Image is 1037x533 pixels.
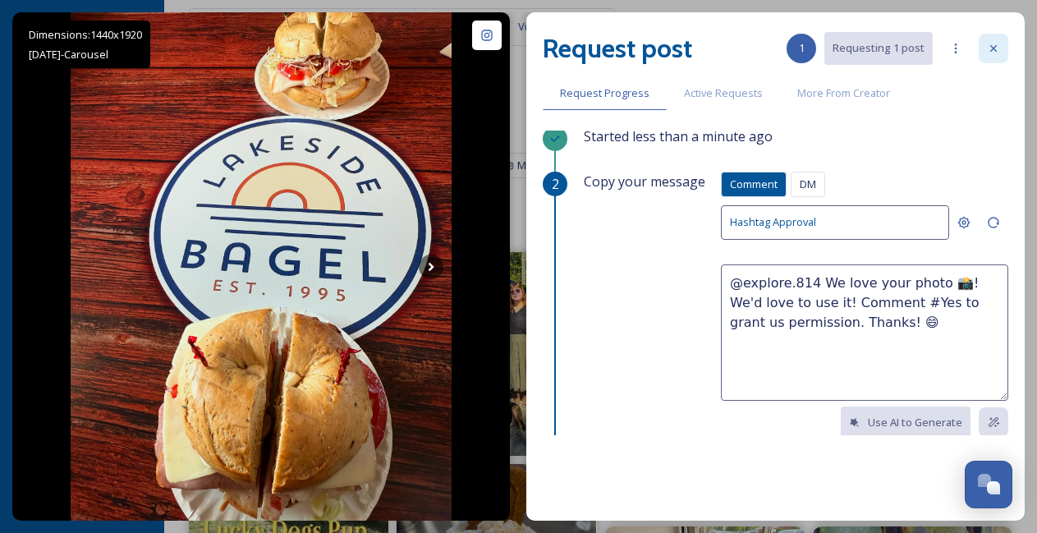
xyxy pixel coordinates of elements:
span: Dimensions: 1440 x 1920 [29,27,142,42]
img: Recent highlights: ✨sandwiches at lakeside_bagel ✨shopping at scotlandyardsgreenhouse ✨dulachan d... [71,12,452,521]
button: Requesting 1 post [824,32,933,64]
span: Request Progress [560,85,649,101]
span: DM [800,177,816,192]
h2: Request post [543,29,692,68]
span: Comment [730,177,778,192]
span: [DATE] - Carousel [29,47,108,62]
span: 1 [799,40,805,56]
span: Active Requests [684,85,763,101]
span: Started less than a minute ago [584,127,773,145]
button: Open Chat [965,461,1012,508]
span: Copy your message [584,172,705,191]
button: Use AI to Generate [841,407,970,439]
span: 2 [552,174,559,194]
span: Hashtag Approval [730,214,816,230]
span: More From Creator [797,85,890,101]
textarea: @explore.814 We love your photo 📸! We'd love to use it! Comment #Yes to grant us permission. Than... [721,264,1008,401]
